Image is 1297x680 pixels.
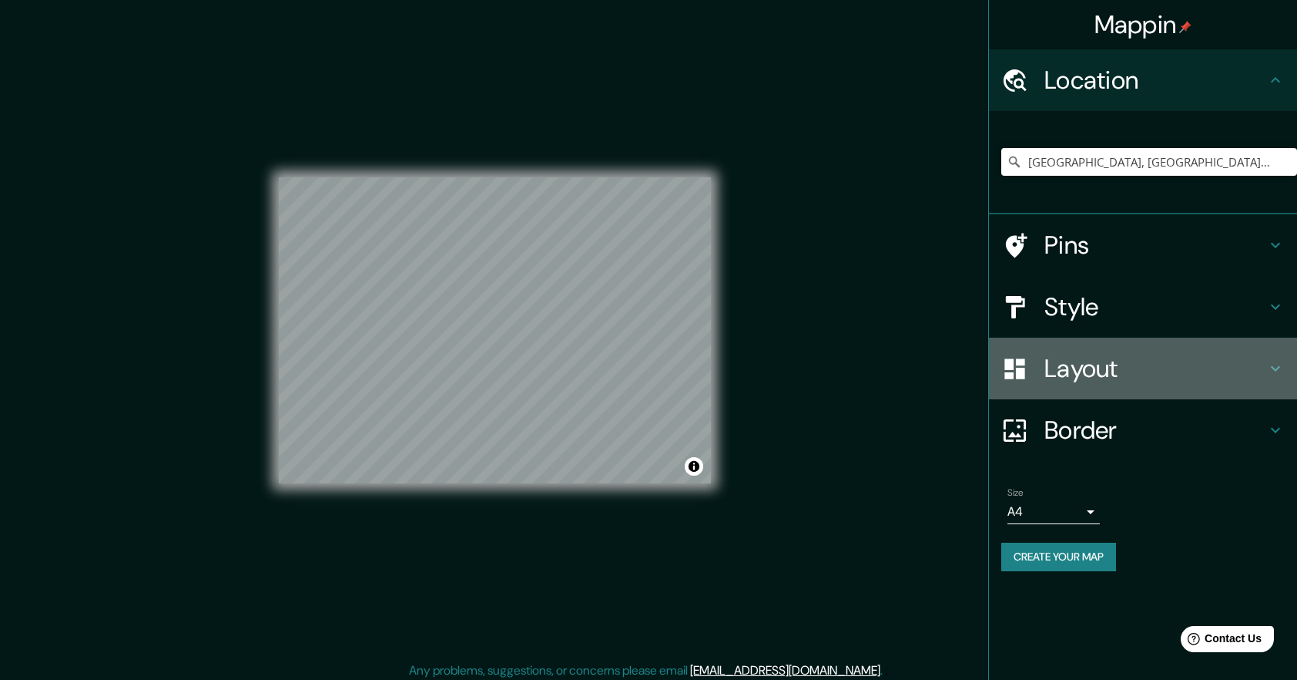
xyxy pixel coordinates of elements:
div: Layout [989,338,1297,399]
h4: Style [1044,291,1266,322]
canvas: Map [279,177,711,483]
div: . [885,661,888,680]
p: Any problems, suggestions, or concerns please email . [409,661,883,680]
button: Create your map [1001,543,1116,571]
div: Location [989,49,1297,111]
div: Pins [989,214,1297,276]
button: Toggle attribution [685,457,703,476]
input: Pick your city or area [1001,148,1297,176]
div: . [883,661,885,680]
h4: Layout [1044,353,1266,384]
h4: Location [1044,65,1266,96]
a: [EMAIL_ADDRESS][DOMAIN_NAME] [690,662,880,678]
div: Border [989,399,1297,461]
h4: Pins [1044,230,1266,261]
img: pin-icon.png [1179,21,1191,33]
h4: Border [1044,415,1266,446]
div: A4 [1007,500,1100,524]
iframe: Help widget launcher [1160,620,1280,663]
div: Style [989,276,1297,338]
label: Size [1007,486,1024,500]
h4: Mappin [1094,9,1192,40]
